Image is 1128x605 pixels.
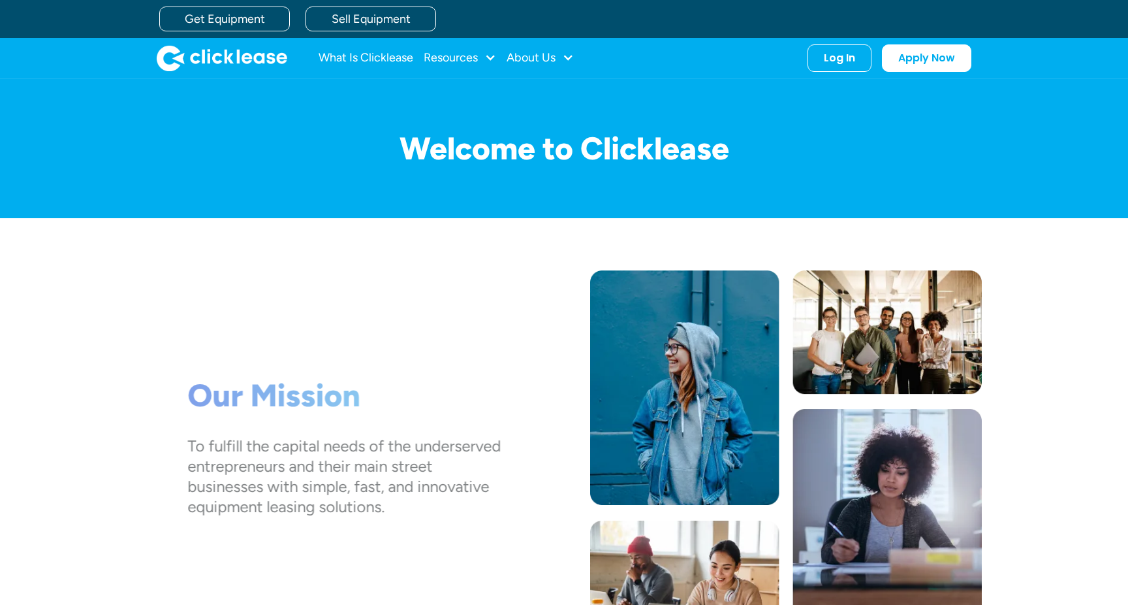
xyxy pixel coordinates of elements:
a: home [157,45,287,71]
div: Log In [824,52,855,65]
a: Apply Now [882,44,971,72]
img: Clicklease logo [157,45,287,71]
div: About Us [507,45,574,71]
div: Resources [424,45,496,71]
h1: Welcome to Clicklease [146,131,982,166]
a: What Is Clicklease [319,45,413,71]
a: Sell Equipment [305,7,436,31]
div: To fulfill the capital needs of the underserved entrepreneurs and their main street businesses wi... [187,435,501,517]
a: Get Equipment [159,7,290,31]
h1: Our Mission [187,377,501,415]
